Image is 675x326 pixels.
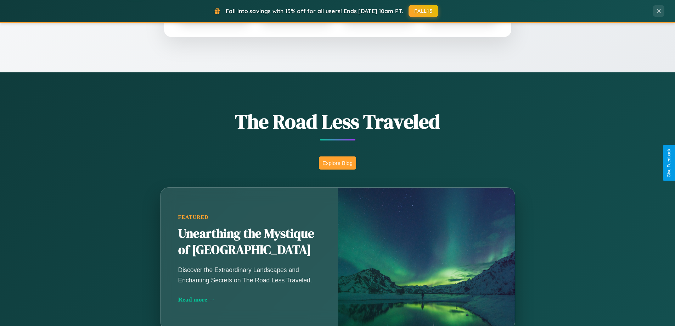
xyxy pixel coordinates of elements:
div: Read more → [178,296,320,303]
button: FALL15 [409,5,438,17]
p: Discover the Extraordinary Landscapes and Enchanting Secrets on The Road Less Traveled. [178,265,320,285]
h1: The Road Less Traveled [125,108,550,135]
h2: Unearthing the Mystique of [GEOGRAPHIC_DATA] [178,226,320,258]
button: Explore Blog [319,156,356,170]
div: Featured [178,214,320,220]
span: Fall into savings with 15% off for all users! Ends [DATE] 10am PT. [226,7,403,15]
div: Give Feedback [666,149,671,177]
